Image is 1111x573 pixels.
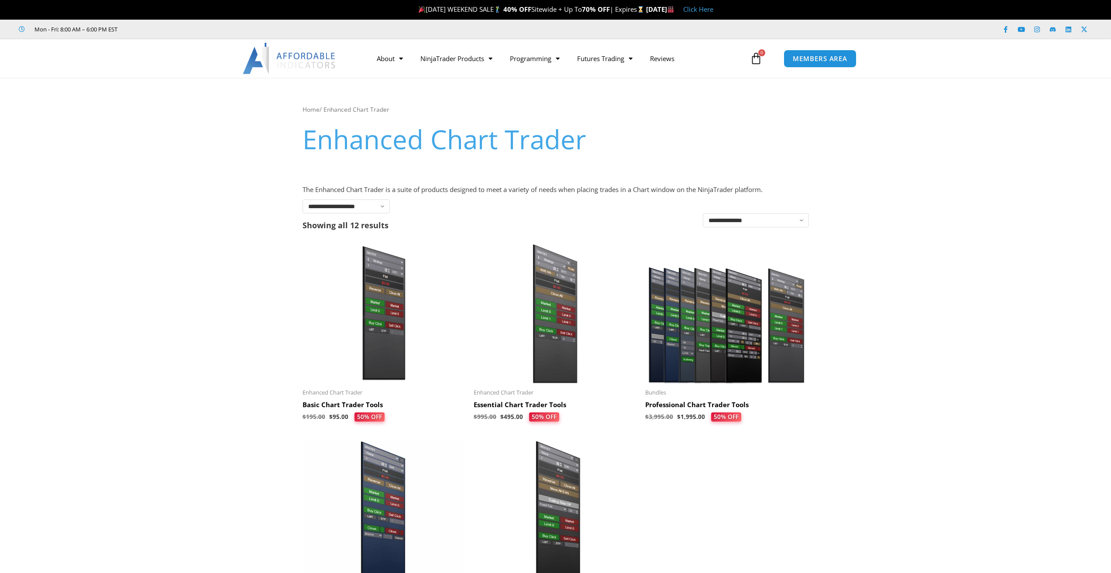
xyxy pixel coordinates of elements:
h2: Essential Chart Trader Tools [474,401,636,409]
span: $ [303,413,306,421]
bdi: 95.00 [329,413,348,421]
span: Bundles [645,389,808,396]
a: 0 [737,46,775,71]
span: $ [329,413,333,421]
p: The Enhanced Chart Trader is a suite of products designed to meet a variety of needs when placing... [303,184,809,196]
span: $ [645,413,649,421]
strong: 70% OFF [582,5,610,14]
span: [DATE] WEEKEND SALE Sitewide + Up To | Expires [416,5,646,14]
img: ProfessionalToolsBundlePage [645,244,808,383]
img: LogoAI | Affordable Indicators – NinjaTrader [243,43,337,74]
span: 50% OFF [529,412,559,422]
span: Enhanced Chart Trader [303,389,465,396]
a: NinjaTrader Products [412,48,501,69]
a: Essential Chart Trader Tools [474,401,636,412]
h1: Enhanced Chart Trader [303,121,809,158]
span: $ [474,413,477,421]
strong: [DATE] [646,5,674,14]
iframe: Customer reviews powered by Trustpilot [130,25,261,34]
img: 🎉 [419,6,425,13]
a: Click Here [683,5,713,14]
a: Futures Trading [568,48,641,69]
img: BasicTools [303,244,465,383]
a: Reviews [641,48,683,69]
span: $ [677,413,681,421]
p: Showing all 12 results [303,221,389,229]
bdi: 1,995.00 [677,413,705,421]
nav: Breadcrumb [303,104,809,115]
a: Programming [501,48,568,69]
a: About [368,48,412,69]
h2: Professional Chart Trader Tools [645,401,808,409]
span: 50% OFF [354,412,385,422]
bdi: 3,995.00 [645,413,673,421]
select: Shop order [703,213,809,227]
span: 50% OFF [711,412,741,422]
nav: Menu [368,48,748,69]
img: ⌛ [637,6,644,13]
a: Basic Chart Trader Tools [303,401,465,412]
span: MEMBERS AREA [793,55,847,62]
strong: 40% OFF [503,5,531,14]
bdi: 195.00 [303,413,325,421]
span: Enhanced Chart Trader [474,389,636,396]
span: $ [500,413,504,421]
img: 🏌️‍♂️ [494,6,501,13]
span: 0 [758,49,765,56]
h2: Basic Chart Trader Tools [303,401,465,409]
img: Essential Chart Trader Tools [474,244,636,383]
bdi: 495.00 [500,413,523,421]
bdi: 995.00 [474,413,496,421]
a: Home [303,105,320,113]
img: 🏭 [667,6,674,13]
a: Professional Chart Trader Tools [645,401,808,412]
a: MEMBERS AREA [784,50,856,68]
span: Mon - Fri: 8:00 AM – 6:00 PM EST [32,24,117,34]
